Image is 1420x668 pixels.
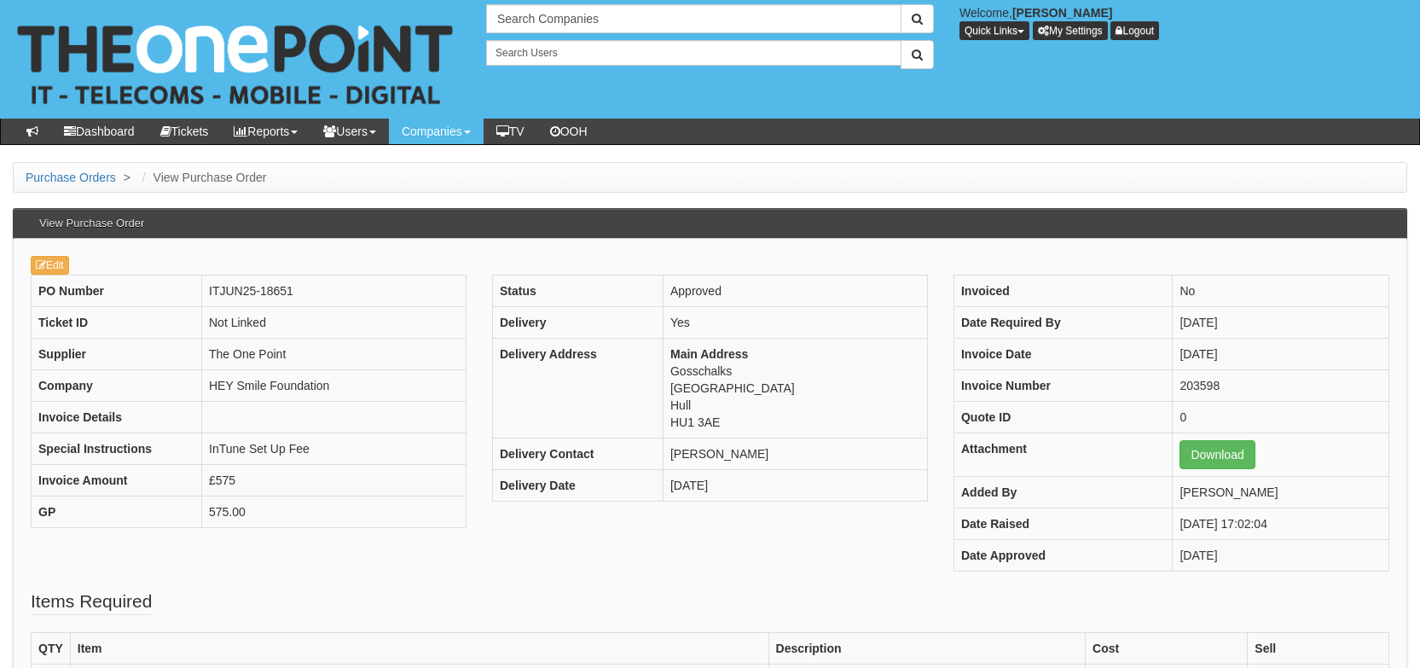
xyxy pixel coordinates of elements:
td: Yes [663,307,927,339]
th: Delivery Address [492,339,663,439]
a: Companies [389,119,484,144]
th: Invoice Number [953,370,1172,402]
td: 0 [1173,402,1389,433]
a: Purchase Orders [26,171,116,184]
td: HEY Smile Foundation [202,370,467,402]
a: Edit [31,256,69,275]
th: Invoice Date [953,339,1172,370]
a: Tickets [148,119,222,144]
th: Status [492,276,663,307]
td: InTune Set Up Fee [202,433,467,465]
th: Invoiced [953,276,1172,307]
a: My Settings [1033,21,1108,40]
th: QTY [32,633,71,665]
th: Delivery Contact [492,439,663,470]
th: Item [70,633,768,665]
a: OOH [537,119,600,144]
button: Quick Links [959,21,1029,40]
th: PO Number [32,276,202,307]
td: Not Linked [202,307,467,339]
th: Date Raised [953,508,1172,540]
a: TV [484,119,537,144]
th: Delivery [492,307,663,339]
td: [DATE] [1173,307,1389,339]
h3: View Purchase Order [31,209,153,238]
th: Date Approved [953,540,1172,572]
th: Quote ID [953,402,1172,433]
a: Download [1179,440,1255,469]
a: Dashboard [51,119,148,144]
th: GP [32,497,202,528]
td: No [1173,276,1389,307]
span: > [119,171,135,184]
td: 203598 [1173,370,1389,402]
a: Users [310,119,389,144]
td: [DATE] 17:02:04 [1173,508,1389,540]
th: Supplier [32,339,202,370]
td: [DATE] [663,470,927,502]
td: ITJUN25-18651 [202,276,467,307]
th: Description [768,633,1086,665]
th: Cost [1086,633,1248,665]
th: Added By [953,477,1172,508]
td: [PERSON_NAME] [663,439,927,470]
div: Welcome, [947,4,1420,40]
td: [DATE] [1173,540,1389,572]
td: [DATE] [1173,339,1389,370]
th: Special Instructions [32,433,202,465]
b: Main Address [670,347,748,361]
th: Delivery Date [492,470,663,502]
th: Attachment [953,433,1172,477]
th: Invoice Details [32,402,202,433]
li: View Purchase Order [138,169,267,186]
td: The One Point [202,339,467,370]
td: Approved [663,276,927,307]
td: Gosschalks [GEOGRAPHIC_DATA] Hull HU1 3AE [663,339,927,439]
b: [PERSON_NAME] [1012,6,1112,20]
th: Invoice Amount [32,465,202,497]
a: Logout [1110,21,1159,40]
input: Search Companies [486,4,901,33]
a: Reports [221,119,310,144]
td: [PERSON_NAME] [1173,477,1389,508]
th: Ticket ID [32,307,202,339]
th: Sell [1248,633,1389,665]
legend: Items Required [31,589,152,615]
th: Company [32,370,202,402]
td: 575.00 [202,497,467,528]
input: Search Users [486,40,901,66]
td: £575 [202,465,467,497]
th: Date Required By [953,307,1172,339]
